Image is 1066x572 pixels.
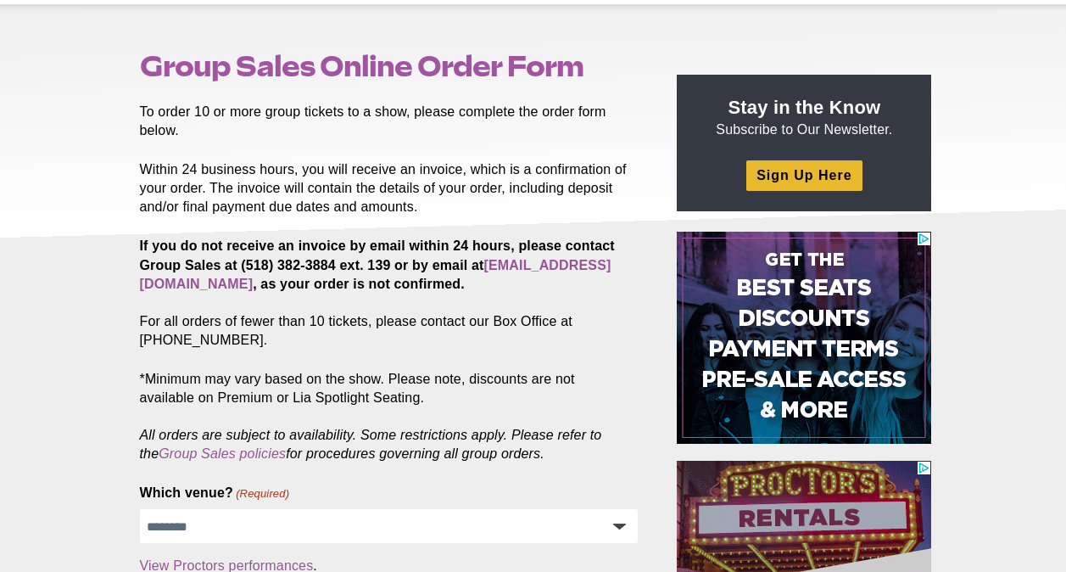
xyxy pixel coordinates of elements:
[140,258,611,291] a: [EMAIL_ADDRESS][DOMAIN_NAME]
[728,97,881,118] strong: Stay in the Know
[140,160,639,216] p: Within 24 business hours, you will receive an invoice, which is a confirmation of your order. The...
[140,237,639,349] p: For all orders of fewer than 10 tickets, please contact our Box Office at [PHONE_NUMBER].
[697,95,911,139] p: Subscribe to Our Newsletter.
[140,103,639,140] p: To order 10 or more group tickets to a show, please complete the order form below.
[140,238,615,290] strong: If you do not receive an invoice by email within 24 hours, please contact Group Sales at (518) 38...
[746,160,862,190] a: Sign Up Here
[140,484,290,502] label: Which venue?
[140,370,639,463] p: *Minimum may vary based on the show. Please note, discounts are not available on Premium or Lia S...
[235,486,290,502] span: (Required)
[140,428,602,461] em: All orders are subject to availability. Some restrictions apply. Please refer to the for procedur...
[677,232,931,444] iframe: Advertisement
[140,50,639,82] h1: Group Sales Online Order Form
[159,446,286,461] a: Group Sales policies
